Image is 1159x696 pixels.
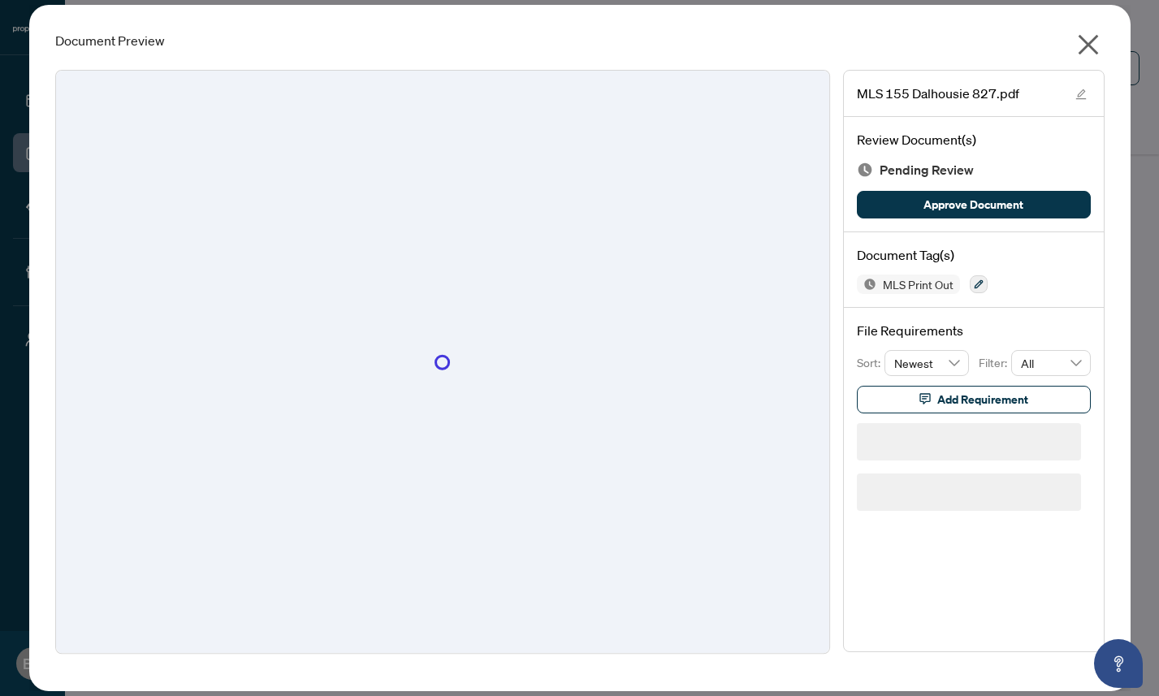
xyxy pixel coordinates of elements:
[856,162,872,178] img: Document Status
[1075,89,1086,100] span: edit
[856,354,884,372] p: Sort:
[1075,32,1101,58] span: close
[1021,351,1081,375] span: All
[1094,639,1143,688] button: Open asap
[55,31,1105,50] div: Document Preview
[856,321,1090,340] h4: File Requirements
[879,159,973,181] span: Pending Review
[876,279,959,290] span: MLS Print Out
[856,245,1090,265] h4: Document Tag(s)
[923,192,1023,218] span: Approve Document
[978,354,1010,372] p: Filter:
[856,191,1090,218] button: Approve Document
[856,130,1090,149] h4: Review Document(s)
[856,84,1018,103] span: MLS 155 Dalhousie 827.pdf
[936,387,1027,413] span: Add Requirement
[856,386,1090,413] button: Add Requirement
[894,351,959,375] span: Newest
[856,275,876,294] img: Status Icon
